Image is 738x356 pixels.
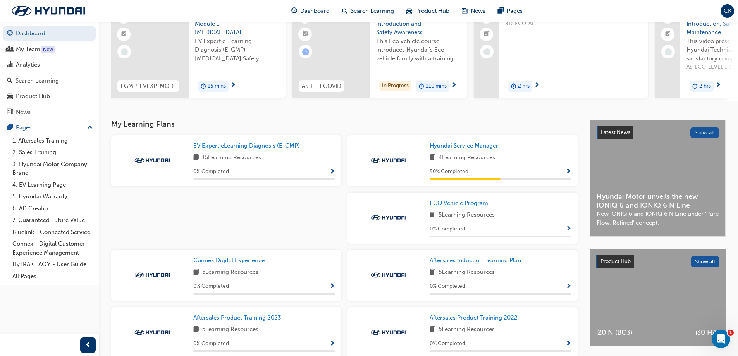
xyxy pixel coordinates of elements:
[193,142,300,149] span: EV Expert eLearning Diagnosis (E-GMP)
[16,92,50,101] div: Product Hub
[336,3,400,19] a: search-iconSearch Learning
[15,76,59,85] div: Search Learning
[193,325,199,335] span: book-icon
[367,271,410,279] img: Trak
[597,210,719,227] span: New IONIQ 6 and IONIQ 6 N Line under ‘Pure Flow, Refined’ concept.
[379,81,411,91] div: In Progress
[367,328,410,336] img: Trak
[600,258,631,265] span: Product Hub
[351,7,394,15] span: Search Learning
[3,120,96,135] button: Pages
[9,238,96,258] a: Connex - Digital Customer Experience Management
[3,89,96,103] a: Product Hub
[439,210,495,220] span: 5 Learning Resources
[597,126,719,139] a: Latest NewsShow all
[120,82,176,91] span: EGMP-EVEXP-MOD1
[3,74,96,88] a: Search Learning
[302,82,341,91] span: AS-FL-ECOVID
[534,82,540,89] span: next-icon
[285,3,336,19] a: guage-iconDashboard
[3,58,96,72] a: Analytics
[111,4,286,98] a: EGMP-EVEXP-MOD1E-GMP Diagnose Module 1 - [MEDICAL_DATA] SafetyEV Expert e-Learning Diagnosis (E-G...
[329,169,335,175] span: Show Progress
[7,62,13,69] span: chart-icon
[193,141,303,150] a: EV Expert eLearning Diagnosis (E-GMP)
[208,82,226,91] span: 15 mins
[193,167,229,176] span: 0 % Completed
[691,256,720,267] button: Show all
[376,10,461,37] span: ECO Vehicle Introduction and Safety Awareness
[430,325,435,335] span: book-icon
[202,153,261,163] span: 15 Learning Resources
[415,7,449,15] span: Product Hub
[230,82,236,89] span: next-icon
[367,214,410,222] img: Trak
[7,93,13,100] span: car-icon
[131,271,174,279] img: Trak
[16,45,40,54] div: My Team
[439,268,495,277] span: 5 Learning Resources
[367,157,410,164] img: Trak
[665,29,671,40] span: booktick-icon
[728,330,734,336] span: 1
[590,120,726,237] a: Latest NewsShow allHyundai Motor unveils the new IONIQ 6 and IONIQ 6 N LineNew IONIQ 6 and IONIQ ...
[87,123,93,133] span: up-icon
[566,282,571,291] button: Show Progress
[16,123,32,132] div: Pages
[426,82,447,91] span: 110 mins
[9,191,96,203] a: 5. Hyundai Warranty
[291,6,297,16] span: guage-icon
[430,225,465,234] span: 0 % Completed
[195,10,279,37] span: E-GMP Diagnose Module 1 - [MEDICAL_DATA] Safety
[690,127,719,138] button: Show all
[439,153,495,163] span: 4 Learning Resources
[7,30,13,37] span: guage-icon
[202,268,258,277] span: 5 Learning Resources
[430,167,468,176] span: 50 % Completed
[300,7,330,15] span: Dashboard
[7,77,12,84] span: search-icon
[9,146,96,158] a: 2. Sales Training
[9,135,96,147] a: 1. Aftersales Training
[430,199,491,208] a: ECO Vehicle Program
[193,153,199,163] span: book-icon
[566,224,571,234] button: Show Progress
[193,313,284,322] a: Aftersales Product Training 2023
[303,29,308,40] span: booktick-icon
[9,179,96,191] a: 4. EV Learning Page
[3,25,96,120] button: DashboardMy TeamAnalyticsSearch LearningProduct HubNews
[451,82,457,89] span: next-icon
[406,6,412,16] span: car-icon
[692,81,698,91] span: duration-icon
[193,256,268,265] a: Connex Digital Experience
[566,341,571,347] span: Show Progress
[566,169,571,175] span: Show Progress
[9,270,96,282] a: All Pages
[430,313,521,322] a: Aftersales Product Training 2022
[590,249,689,346] a: i20 N (BC3)
[329,282,335,291] button: Show Progress
[193,282,229,291] span: 0 % Completed
[4,3,93,19] a: Trak
[9,158,96,179] a: 3. Hyundai Motor Company Brand
[3,42,96,57] a: My Team
[3,105,96,119] a: News
[505,19,642,28] span: BD-ECO-ALL
[483,48,490,55] span: learningRecordVerb_NONE-icon
[111,120,578,129] h3: My Learning Plans
[596,255,719,268] a: Product HubShow all
[471,7,485,15] span: News
[724,7,731,15] span: CK
[7,46,13,53] span: people-icon
[430,199,488,206] span: ECO Vehicle Program
[342,6,347,16] span: search-icon
[566,283,571,290] span: Show Progress
[430,282,465,291] span: 0 % Completed
[566,167,571,177] button: Show Progress
[376,37,461,63] span: This Eco vehicle course introduces Hyundai's Eco vehicle family with a training video presentatio...
[712,330,730,348] iframe: Intercom live chat
[329,283,335,290] span: Show Progress
[121,48,128,55] span: learningRecordVerb_NONE-icon
[430,257,521,264] span: Aftersales Induction Learning Plan
[430,314,518,321] span: Aftersales Product Training 2022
